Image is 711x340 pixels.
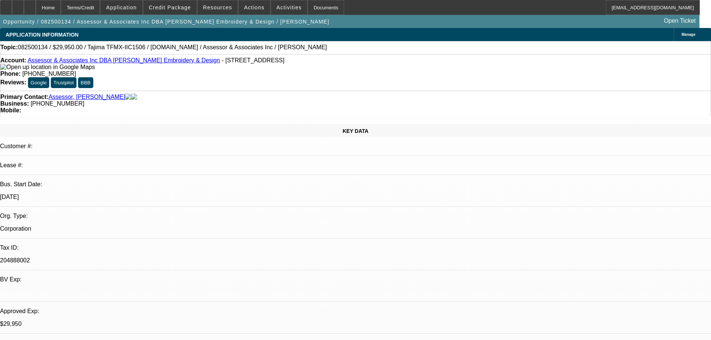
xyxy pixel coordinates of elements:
[28,77,49,88] button: Google
[0,44,18,51] strong: Topic:
[244,4,265,10] span: Actions
[78,77,93,88] button: BBB
[203,4,232,10] span: Resources
[51,77,76,88] button: Trustpilot
[0,64,95,70] a: View Google Maps
[0,64,95,71] img: Open up location in Google Maps
[0,94,49,100] strong: Primary Contact:
[682,32,695,37] span: Manage
[0,100,29,107] strong: Business:
[125,94,131,100] img: facebook-icon.png
[100,0,142,15] button: Application
[222,57,284,63] span: - [STREET_ADDRESS]
[0,71,21,77] strong: Phone:
[343,128,368,134] span: KEY DATA
[271,0,308,15] button: Activities
[661,15,699,27] a: Open Ticket
[28,57,220,63] a: Assessor & Associates Inc DBA [PERSON_NAME] Embroidery & Design
[149,4,191,10] span: Credit Package
[143,0,197,15] button: Credit Package
[0,79,26,85] strong: Reviews:
[31,100,84,107] span: [PHONE_NUMBER]
[238,0,270,15] button: Actions
[6,32,78,38] span: APPLICATION INFORMATION
[197,0,238,15] button: Resources
[22,71,76,77] span: [PHONE_NUMBER]
[277,4,302,10] span: Activities
[49,94,125,100] a: Assessor, [PERSON_NAME]
[18,44,327,51] span: 082500134 / $29,950.00 / Tajima TFMX-IIC1506 / [DOMAIN_NAME] / Assessor & Associates Inc / [PERSO...
[0,107,21,113] strong: Mobile:
[106,4,137,10] span: Application
[3,19,329,25] span: Opportunity / 082500134 / Assessor & Associates Inc DBA [PERSON_NAME] Embroidery & Design / [PERS...
[131,94,137,100] img: linkedin-icon.png
[0,57,26,63] strong: Account:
